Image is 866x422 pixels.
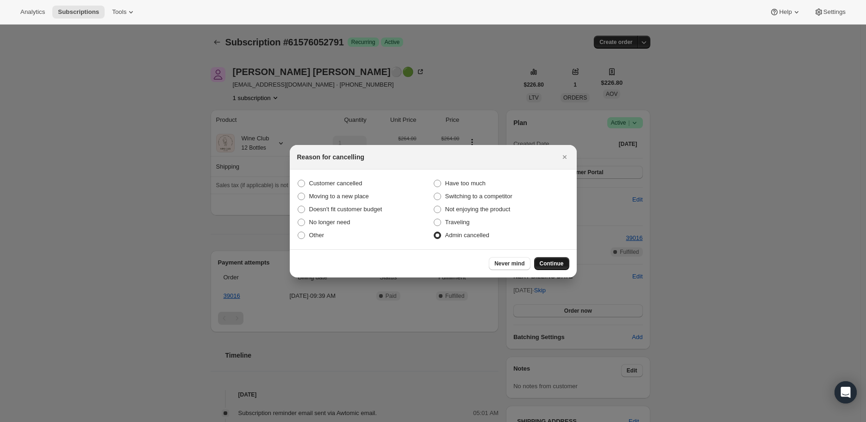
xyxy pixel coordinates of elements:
button: Settings [809,6,851,19]
button: Never mind [489,257,530,270]
span: Continue [540,260,564,267]
span: Subscriptions [58,8,99,16]
button: Subscriptions [52,6,105,19]
span: Customer cancelled [309,180,362,187]
button: Help [764,6,806,19]
span: Have too much [445,180,486,187]
span: Tools [112,8,126,16]
span: No longer need [309,219,350,226]
span: Traveling [445,219,470,226]
span: Analytics [20,8,45,16]
button: Continue [534,257,569,270]
span: Doesn't fit customer budget [309,206,382,213]
span: Admin cancelled [445,232,489,239]
h2: Reason for cancelling [297,152,364,162]
div: Open Intercom Messenger [835,381,857,403]
span: Moving to a new place [309,193,369,200]
span: Other [309,232,324,239]
span: Switching to a competitor [445,193,512,200]
span: Not enjoying the product [445,206,511,213]
button: Close [558,151,571,164]
span: Settings [823,8,846,16]
button: Tools [106,6,141,19]
span: Help [779,8,791,16]
button: Analytics [15,6,50,19]
span: Never mind [494,260,524,267]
